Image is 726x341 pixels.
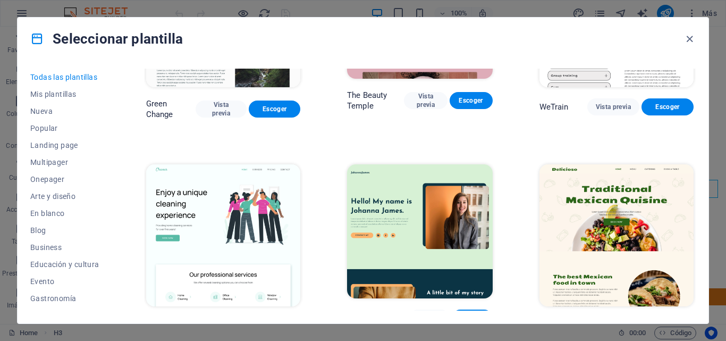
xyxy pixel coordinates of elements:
[30,294,99,303] span: Gastronomía
[30,188,99,205] button: Arte y diseño
[30,171,99,188] button: Onepager
[30,277,99,286] span: Evento
[539,102,569,112] p: WeTrain
[146,98,196,120] p: Green Change
[412,92,438,109] span: Vista previa
[539,164,694,307] img: Delicioso
[30,141,99,149] span: Landing page
[146,164,300,307] img: Cleaner
[30,290,99,307] button: Gastronomía
[458,96,484,105] span: Escoger
[249,101,300,118] button: Escoger
[641,98,694,115] button: Escoger
[30,226,99,235] span: Blog
[30,205,99,222] button: En blanco
[30,69,99,86] button: Todas las plantillas
[257,105,292,113] span: Escoger
[204,101,239,118] span: Vista previa
[30,243,99,252] span: Business
[347,164,493,298] img: Johanna James
[418,310,441,327] span: Vista previa
[452,310,492,327] button: Escoger
[30,158,99,167] span: Multipager
[409,310,450,327] button: Vista previa
[450,92,493,109] button: Escoger
[30,90,99,98] span: Mis plantillas
[650,103,685,111] span: Escoger
[404,92,447,109] button: Vista previa
[30,175,99,184] span: Onepager
[30,124,99,132] span: Popular
[196,101,247,118] button: Vista previa
[30,86,99,103] button: Mis plantillas
[587,98,639,115] button: Vista previa
[30,192,99,201] span: Arte y diseño
[30,239,99,256] button: Business
[30,260,99,269] span: Educación y cultura
[30,137,99,154] button: Landing page
[596,103,631,111] span: Vista previa
[30,209,99,218] span: En blanco
[347,90,404,111] p: The Beauty Temple
[30,120,99,137] button: Popular
[30,154,99,171] button: Multipager
[30,103,99,120] button: Nueva
[30,307,99,324] button: Salud
[30,73,99,81] span: Todas las plantillas
[30,273,99,290] button: Evento
[30,222,99,239] button: Blog
[30,256,99,273] button: Educación y cultura
[30,107,99,115] span: Nueva
[30,30,183,47] h4: Seleccionar plantilla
